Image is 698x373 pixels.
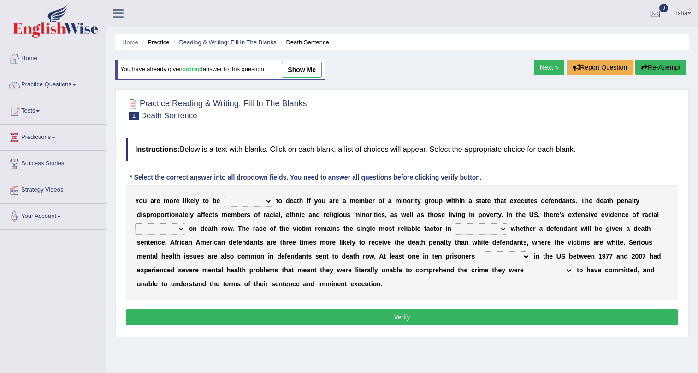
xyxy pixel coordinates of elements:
[544,211,546,218] b: t
[278,38,329,47] li: Death Sentence
[478,211,482,218] b: p
[203,211,205,218] b: f
[388,197,392,205] b: a
[331,211,333,218] b: i
[238,225,242,232] b: T
[566,197,570,205] b: n
[190,197,194,205] b: e
[282,62,322,78] a: show me
[461,197,465,205] b: n
[129,112,139,120] span: 1
[293,197,297,205] b: a
[167,211,169,218] b: t
[628,197,632,205] b: a
[273,211,275,218] b: i
[415,197,417,205] b: t
[401,197,403,205] b: i
[446,197,451,205] b: w
[451,197,453,205] b: i
[453,197,455,205] b: t
[326,211,330,218] b: e
[424,197,428,205] b: g
[482,211,486,218] b: o
[197,211,201,218] b: a
[347,211,350,218] b: s
[204,225,208,232] b: e
[343,211,347,218] b: u
[530,197,534,205] b: e
[417,197,421,205] b: y
[439,197,443,205] b: p
[395,197,401,205] b: m
[153,211,157,218] b: o
[501,197,504,205] b: a
[318,197,322,205] b: o
[184,211,188,218] b: e
[0,72,106,95] a: Practice Questions
[486,211,490,218] b: v
[401,211,406,218] b: w
[329,197,333,205] b: a
[516,211,518,218] b: t
[126,97,307,120] h2: Practice Reading & Writing: Fill In The Blanks
[322,197,326,205] b: u
[188,211,190,218] b: l
[190,211,194,218] b: y
[373,197,375,205] b: r
[487,197,491,205] b: e
[549,197,551,205] b: f
[173,197,176,205] b: r
[577,211,581,218] b: e
[170,197,174,205] b: o
[135,145,180,153] b: Instructions:
[0,125,106,148] a: Predictions
[600,197,603,205] b: e
[365,197,369,205] b: b
[139,197,143,205] b: o
[524,197,528,205] b: u
[556,211,559,218] b: e
[270,225,274,232] b: o
[0,177,106,200] a: Strategy Videos
[312,211,316,218] b: n
[517,197,521,205] b: e
[652,211,654,218] b: i
[561,211,565,218] b: s
[545,197,549,205] b: e
[222,211,227,218] b: m
[378,211,381,218] b: e
[263,225,266,232] b: e
[589,211,591,218] b: i
[607,197,609,205] b: t
[0,204,106,227] a: Your Account
[298,225,302,232] b: c
[621,211,625,218] b: c
[645,211,648,218] b: a
[642,211,645,218] b: r
[568,211,572,218] b: e
[553,211,556,218] b: r
[187,197,190,205] b: k
[126,138,678,161] h4: Below is a text with blanks. Click on each blank, a list of choices will appear. Select the appro...
[164,197,169,205] b: m
[221,225,224,232] b: r
[485,197,487,205] b: t
[581,197,585,205] b: T
[621,197,624,205] b: e
[335,197,339,205] b: e
[434,211,438,218] b: o
[406,211,410,218] b: e
[307,197,308,205] b: i
[232,225,234,232] b: .
[297,197,299,205] b: t
[570,197,572,205] b: t
[413,197,415,205] b: i
[154,197,156,205] b: r
[407,197,411,205] b: o
[468,197,472,205] b: a
[469,211,471,218] b: i
[575,211,578,218] b: t
[179,211,183,218] b: a
[302,211,305,218] b: c
[605,211,609,218] b: v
